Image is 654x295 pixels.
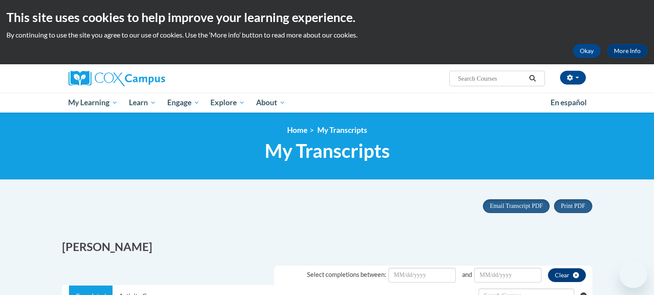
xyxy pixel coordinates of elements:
[548,268,586,282] button: clear
[561,203,585,209] span: Print PDF
[123,93,162,113] a: Learn
[307,271,386,278] span: Select completions between:
[6,9,648,26] h2: This site uses cookies to help improve your learning experience.
[63,93,124,113] a: My Learning
[483,199,550,213] button: Email Transcript PDF
[474,268,541,282] input: Date Input
[457,73,526,84] input: Search Courses
[265,139,390,162] span: My Transcripts
[167,97,200,108] span: Engage
[68,97,118,108] span: My Learning
[62,239,321,255] h2: [PERSON_NAME]
[210,97,245,108] span: Explore
[69,71,232,86] a: Cox Campus
[620,260,647,288] iframe: Button to launch messaging window
[6,30,648,40] p: By continuing to use the site you agree to our use of cookies. Use the ‘More info’ button to read...
[250,93,291,113] a: About
[545,94,592,112] a: En español
[462,271,472,278] span: and
[526,73,539,84] button: Search
[573,44,601,58] button: Okay
[490,203,543,209] span: Email Transcript PDF
[317,126,367,135] span: My Transcripts
[205,93,250,113] a: Explore
[56,93,599,113] div: Main menu
[607,44,648,58] a: More Info
[560,71,586,85] button: Account Settings
[69,71,165,86] img: Cox Campus
[129,97,156,108] span: Learn
[388,268,456,282] input: Date Input
[551,98,587,107] span: En español
[256,97,285,108] span: About
[554,199,592,213] button: Print PDF
[287,126,307,135] a: Home
[162,93,205,113] a: Engage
